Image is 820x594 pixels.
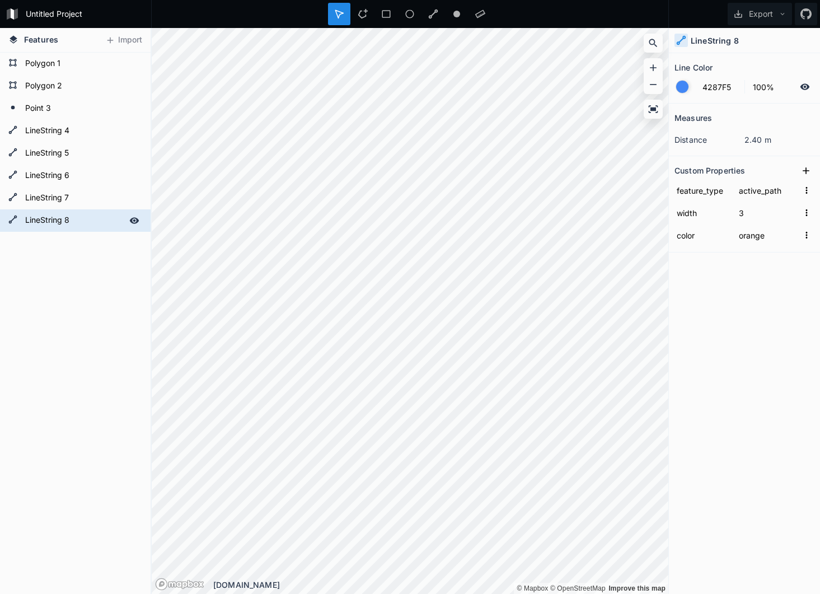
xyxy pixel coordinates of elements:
[213,579,668,591] div: [DOMAIN_NAME]
[100,31,148,49] button: Import
[737,182,799,199] input: Empty
[155,578,204,591] a: Mapbox logo
[674,182,731,199] input: Name
[674,109,712,127] h2: Measures
[737,227,799,244] input: Empty
[674,134,744,146] dt: distance
[674,59,713,76] h2: Line Color
[737,204,799,221] input: Empty
[691,35,739,46] h4: LineString 8
[728,3,792,25] button: Export
[744,134,814,146] dd: 2.40 m
[608,584,666,592] a: Map feedback
[550,584,606,592] a: OpenStreetMap
[517,584,548,592] a: Mapbox
[24,34,58,45] span: Features
[674,227,731,244] input: Name
[674,204,731,221] input: Name
[674,162,745,179] h2: Custom Properties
